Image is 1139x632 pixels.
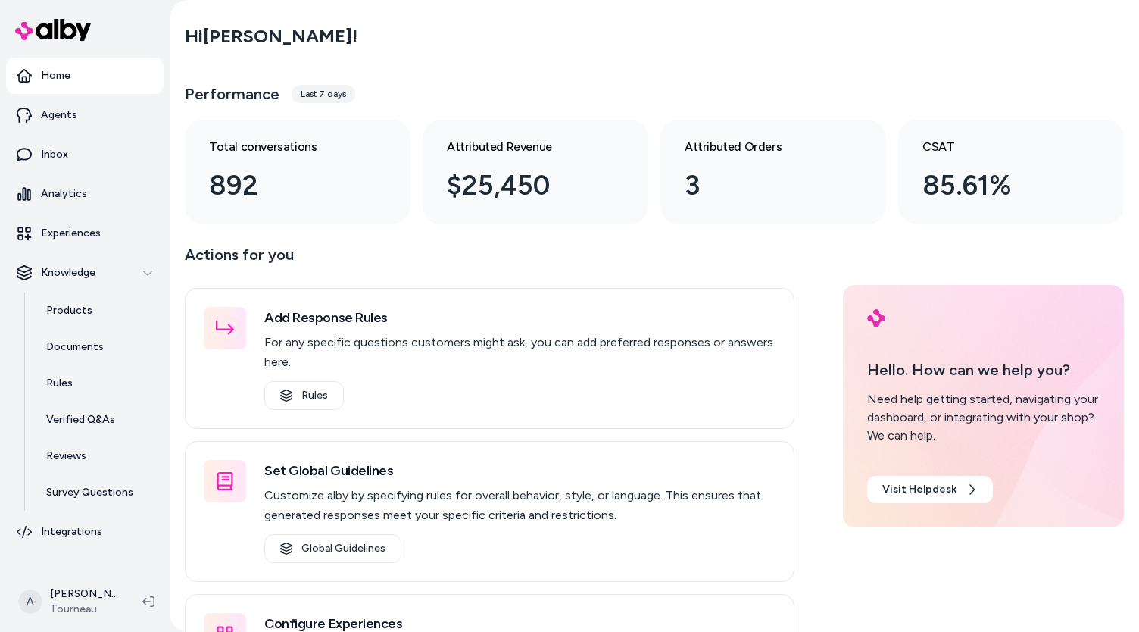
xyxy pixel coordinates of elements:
[867,476,993,503] a: Visit Helpdesk
[264,333,775,372] p: For any specific questions customers might ask, you can add preferred responses or answers here.
[6,176,164,212] a: Analytics
[41,147,68,162] p: Inbox
[46,339,104,355] p: Documents
[6,514,164,550] a: Integrations
[31,438,164,474] a: Reviews
[50,587,118,602] p: [PERSON_NAME]
[46,485,133,500] p: Survey Questions
[46,376,73,391] p: Rules
[31,329,164,365] a: Documents
[447,138,600,156] h3: Attributed Revenue
[6,215,164,252] a: Experiences
[264,534,401,563] a: Global Guidelines
[6,58,164,94] a: Home
[292,85,355,103] div: Last 7 days
[264,460,775,481] h3: Set Global Guidelines
[209,165,362,206] div: 892
[46,412,115,427] p: Verified Q&As
[41,524,102,540] p: Integrations
[660,120,886,224] a: Attributed Orders 3
[31,402,164,438] a: Verified Q&As
[264,307,775,328] h3: Add Response Rules
[9,577,130,626] button: A[PERSON_NAME]Tourneau
[867,390,1100,445] div: Need help getting started, navigating your dashboard, or integrating with your shop? We can help.
[922,165,1075,206] div: 85.61%
[41,265,95,280] p: Knowledge
[41,186,87,202] p: Analytics
[185,25,357,48] h2: Hi [PERSON_NAME] !
[264,486,775,525] p: Customize alby by specifying rules for overall behavior, style, or language. This ensures that ge...
[6,97,164,133] a: Agents
[185,120,410,224] a: Total conversations 892
[50,602,118,617] span: Tourneau
[41,226,101,241] p: Experiences
[867,358,1100,381] p: Hello. How can we help you?
[898,120,1124,224] a: CSAT 85.61%
[6,136,164,173] a: Inbox
[6,255,164,291] button: Knowledge
[18,590,42,614] span: A
[46,303,92,318] p: Products
[15,19,91,41] img: alby Logo
[185,242,794,279] p: Actions for you
[185,83,279,105] h3: Performance
[41,108,77,123] p: Agents
[31,293,164,329] a: Products
[447,165,600,206] div: $25,450
[423,120,648,224] a: Attributed Revenue $25,450
[46,449,86,464] p: Reviews
[31,365,164,402] a: Rules
[685,165,838,206] div: 3
[31,474,164,511] a: Survey Questions
[685,138,838,156] h3: Attributed Orders
[922,138,1075,156] h3: CSAT
[41,68,70,83] p: Home
[264,381,344,410] a: Rules
[209,138,362,156] h3: Total conversations
[867,309,885,327] img: alby Logo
